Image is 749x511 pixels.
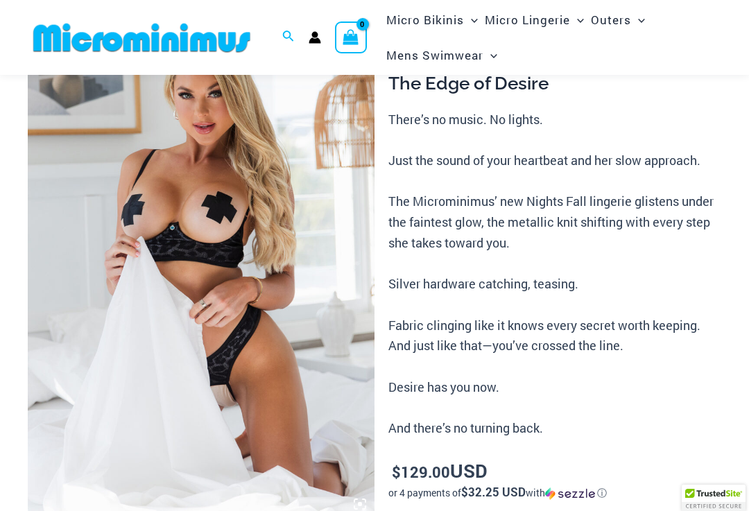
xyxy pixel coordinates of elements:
[388,486,721,500] div: or 4 payments of with
[388,110,721,439] p: There’s no music. No lights. Just the sound of your heartbeat and her slow approach. The Micromin...
[631,2,645,37] span: Menu Toggle
[309,31,321,44] a: Account icon link
[682,485,746,511] div: TrustedSite Certified
[383,37,501,73] a: Mens SwimwearMenu ToggleMenu Toggle
[28,22,256,53] img: MM SHOP LOGO FLAT
[461,484,526,500] span: $32.25 USD
[464,2,478,37] span: Menu Toggle
[386,2,464,37] span: Micro Bikinis
[545,487,595,500] img: Sezzle
[587,2,648,37] a: OutersMenu ToggleMenu Toggle
[388,72,721,96] h3: The Edge of Desire
[335,21,367,53] a: View Shopping Cart, empty
[483,37,497,73] span: Menu Toggle
[591,2,631,37] span: Outers
[570,2,584,37] span: Menu Toggle
[392,462,401,482] span: $
[388,486,721,500] div: or 4 payments of$32.25 USDwithSezzle Click to learn more about Sezzle
[386,37,483,73] span: Mens Swimwear
[392,462,450,482] bdi: 129.00
[383,2,481,37] a: Micro BikinisMenu ToggleMenu Toggle
[282,28,295,46] a: Search icon link
[388,460,721,483] p: USD
[485,2,570,37] span: Micro Lingerie
[481,2,587,37] a: Micro LingerieMenu ToggleMenu Toggle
